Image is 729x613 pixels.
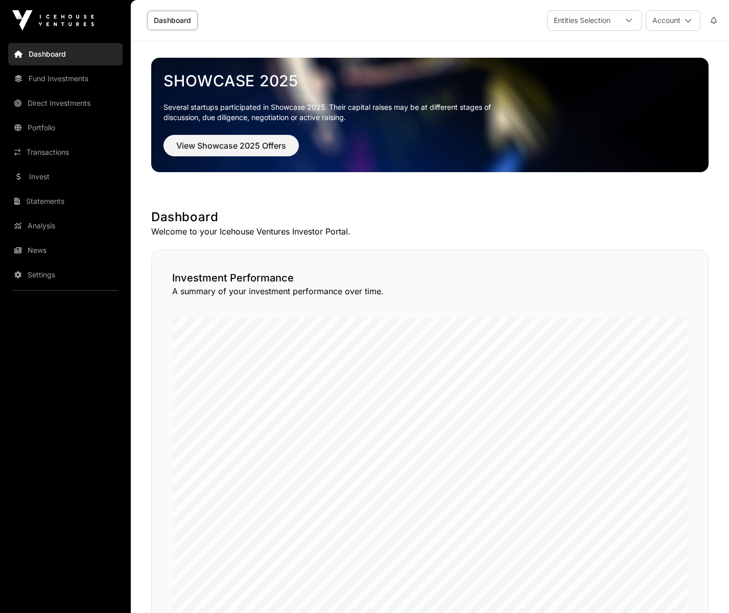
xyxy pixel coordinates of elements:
a: Dashboard [147,11,198,30]
a: Direct Investments [8,92,123,114]
a: Statements [8,190,123,213]
a: Settings [8,264,123,286]
a: Showcase 2025 [163,72,696,90]
a: Portfolio [8,116,123,139]
a: Invest [8,166,123,188]
span: View Showcase 2025 Offers [176,139,286,152]
h2: Investment Performance [172,271,688,285]
a: Analysis [8,215,123,237]
button: View Showcase 2025 Offers [163,135,299,156]
button: Account [646,10,700,31]
a: Dashboard [8,43,123,65]
img: Showcase 2025 [151,58,709,172]
p: Several startups participated in Showcase 2025. Their capital raises may be at different stages o... [163,102,507,123]
img: Icehouse Ventures Logo [12,10,94,31]
p: Welcome to your Icehouse Ventures Investor Portal. [151,225,709,238]
h1: Dashboard [151,209,709,225]
a: News [8,239,123,262]
a: Transactions [8,141,123,163]
a: View Showcase 2025 Offers [163,145,299,155]
div: Entities Selection [548,11,617,30]
a: Fund Investments [8,67,123,90]
p: A summary of your investment performance over time. [172,285,688,297]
